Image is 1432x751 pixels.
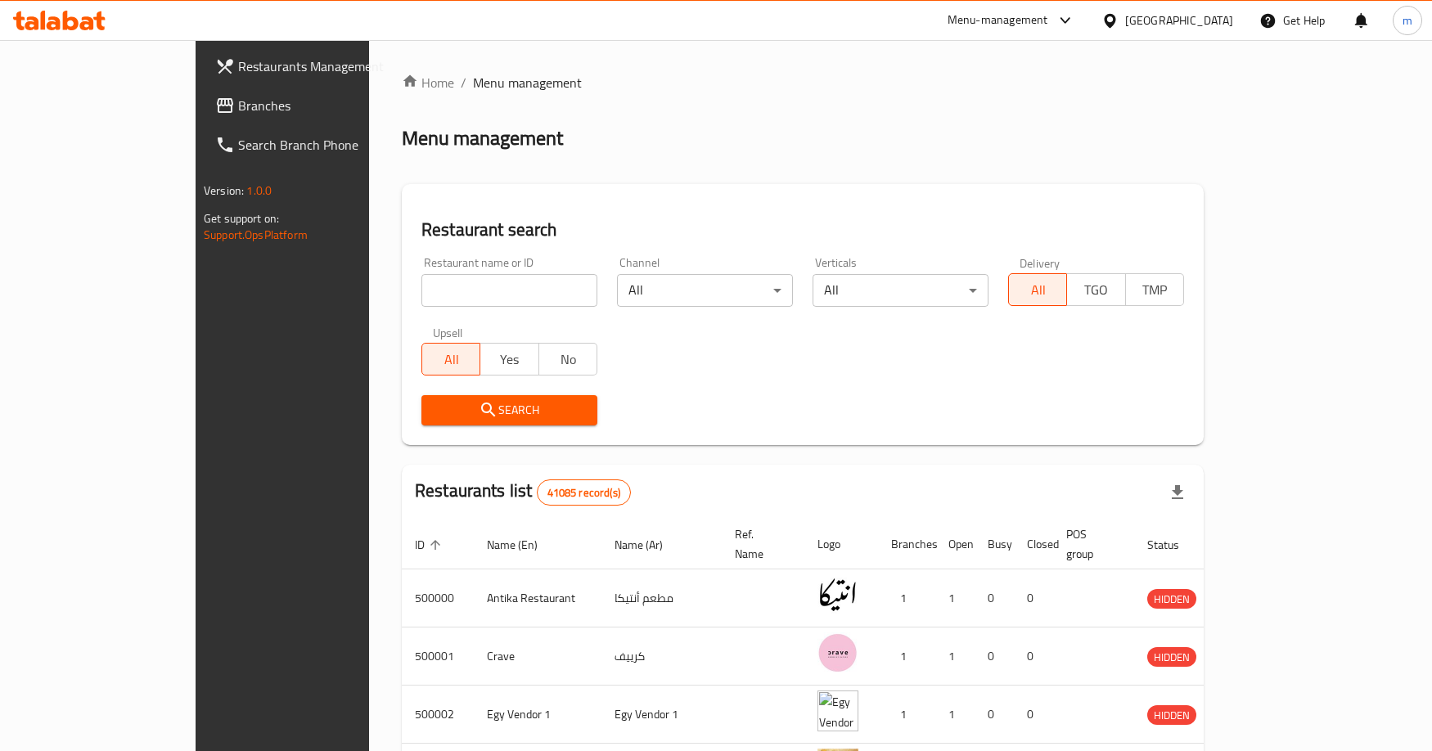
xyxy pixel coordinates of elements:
td: 1 [935,686,975,744]
th: Closed [1014,519,1053,569]
span: No [546,348,591,371]
a: Branches [202,86,435,125]
td: 1 [878,627,935,686]
button: TGO [1066,273,1125,306]
button: Yes [480,343,538,375]
span: 41085 record(s) [538,485,630,501]
th: Branches [878,519,935,569]
img: Egy Vendor 1 [817,690,858,731]
input: Search for restaurant name or ID.. [421,274,597,307]
button: All [1008,273,1067,306]
div: [GEOGRAPHIC_DATA] [1125,11,1233,29]
span: Branches [238,96,421,115]
span: Status [1147,535,1200,555]
span: Yes [487,348,532,371]
td: 1 [935,627,975,686]
span: m [1403,11,1412,29]
button: No [538,343,597,375]
span: Name (Ar) [615,535,684,555]
a: Support.OpsPlatform [204,224,308,245]
th: Open [935,519,975,569]
div: All [813,274,988,307]
span: Menu management [473,73,582,92]
li: / [461,73,466,92]
span: 1.0.0 [246,180,272,201]
label: Delivery [1020,257,1060,268]
th: Busy [975,519,1014,569]
span: ID [415,535,446,555]
div: Total records count [537,479,631,506]
button: All [421,343,480,375]
span: Name (En) [487,535,559,555]
h2: Restaurant search [421,218,1184,242]
span: Restaurants Management [238,56,421,76]
span: TMP [1133,278,1178,302]
div: HIDDEN [1147,705,1196,725]
td: 0 [1014,569,1053,627]
td: 1 [878,569,935,627]
th: Logo [804,519,878,569]
label: Upsell [433,326,463,338]
td: Crave [474,627,601,686]
td: 0 [1014,686,1053,744]
td: 500000 [402,569,474,627]
td: 500001 [402,627,474,686]
td: 0 [975,569,1014,627]
h2: Restaurants list [415,479,631,506]
td: 1 [935,569,975,627]
td: 0 [1014,627,1053,686]
div: All [617,274,793,307]
img: Crave [817,632,858,673]
div: Menu-management [948,11,1048,30]
span: HIDDEN [1147,648,1196,667]
td: Antika Restaurant [474,569,601,627]
div: Export file [1158,473,1197,512]
td: 1 [878,686,935,744]
a: Search Branch Phone [202,125,435,164]
td: Egy Vendor 1 [601,686,722,744]
span: All [429,348,474,371]
td: مطعم أنتيكا [601,569,722,627]
td: كرييف [601,627,722,686]
span: Search Branch Phone [238,135,421,155]
span: Get support on: [204,208,279,229]
h2: Menu management [402,125,563,151]
span: All [1015,278,1060,302]
img: Antika Restaurant [817,574,858,615]
td: 500002 [402,686,474,744]
span: Version: [204,180,244,201]
nav: breadcrumb [402,73,1204,92]
td: 0 [975,686,1014,744]
td: 0 [975,627,1014,686]
button: Search [421,395,597,425]
div: HIDDEN [1147,647,1196,667]
span: HIDDEN [1147,706,1196,725]
span: POS group [1066,524,1115,564]
span: Search [435,400,584,420]
button: TMP [1125,273,1184,306]
span: Ref. Name [735,524,785,564]
span: HIDDEN [1147,590,1196,609]
div: HIDDEN [1147,589,1196,609]
span: TGO [1074,278,1119,302]
td: Egy Vendor 1 [474,686,601,744]
a: Restaurants Management [202,47,435,86]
